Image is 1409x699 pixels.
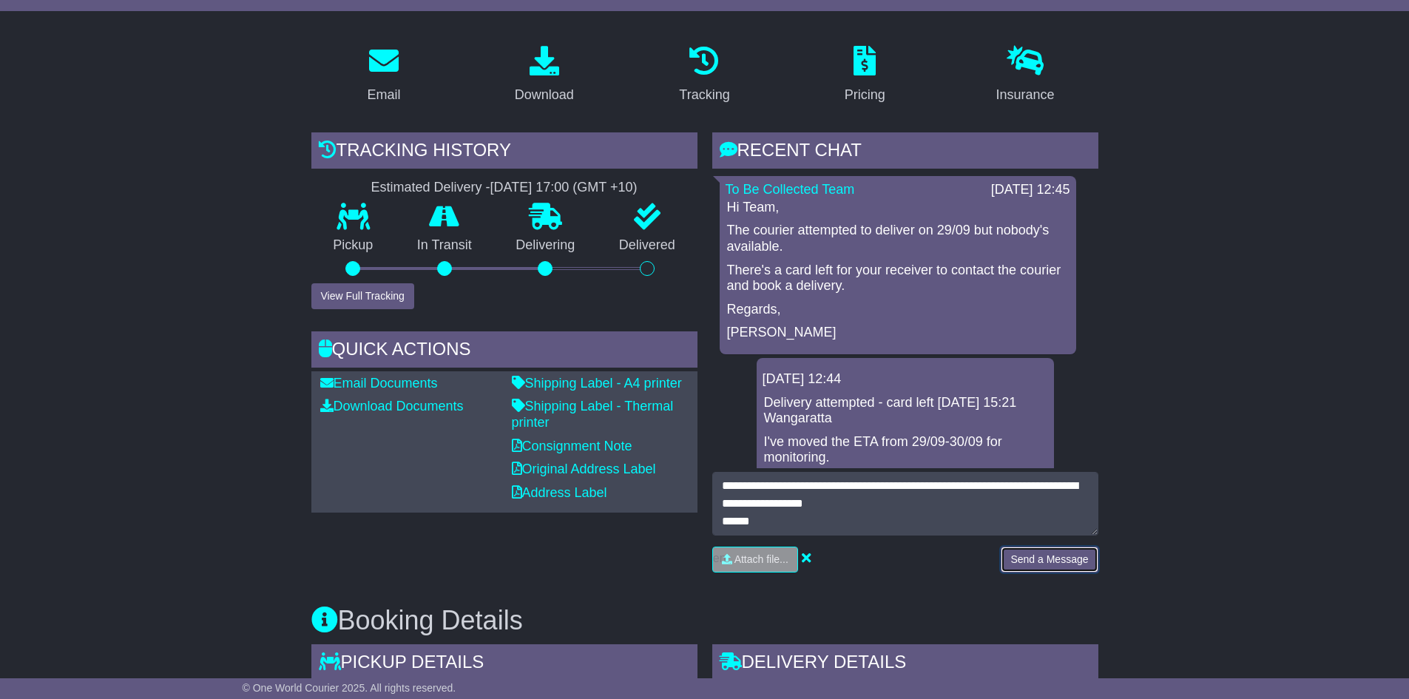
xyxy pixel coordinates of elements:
[996,85,1055,105] div: Insurance
[320,376,438,391] a: Email Documents
[494,237,598,254] p: Delivering
[311,180,697,196] div: Estimated Delivery -
[679,85,729,105] div: Tracking
[311,237,396,254] p: Pickup
[727,200,1069,216] p: Hi Team,
[987,41,1064,110] a: Insurance
[764,434,1047,466] p: I've moved the ETA from 29/09-30/09 for monitoring.
[727,263,1069,294] p: There's a card left for your receiver to contact the courier and book a delivery.
[1001,547,1098,573] button: Send a Message
[597,237,697,254] p: Delivered
[311,606,1098,635] h3: Booking Details
[845,85,885,105] div: Pricing
[512,485,607,500] a: Address Label
[395,237,494,254] p: In Transit
[311,331,697,371] div: Quick Actions
[727,302,1069,318] p: Regards,
[512,399,674,430] a: Shipping Label - Thermal printer
[311,283,414,309] button: View Full Tracking
[512,439,632,453] a: Consignment Note
[727,325,1069,341] p: [PERSON_NAME]
[320,399,464,413] a: Download Documents
[712,644,1098,684] div: Delivery Details
[669,41,739,110] a: Tracking
[515,85,574,105] div: Download
[311,644,697,684] div: Pickup Details
[512,462,656,476] a: Original Address Label
[367,85,400,105] div: Email
[764,395,1047,427] p: Delivery attempted - card left [DATE] 15:21 Wangaratta
[505,41,584,110] a: Download
[490,180,638,196] div: [DATE] 17:00 (GMT +10)
[357,41,410,110] a: Email
[835,41,895,110] a: Pricing
[727,223,1069,254] p: The courier attempted to deliver on 29/09 but nobody's available.
[512,376,682,391] a: Shipping Label - A4 printer
[763,371,1048,388] div: [DATE] 12:44
[726,182,855,197] a: To Be Collected Team
[243,682,456,694] span: © One World Courier 2025. All rights reserved.
[311,132,697,172] div: Tracking history
[712,132,1098,172] div: RECENT CHAT
[991,182,1070,198] div: [DATE] 12:45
